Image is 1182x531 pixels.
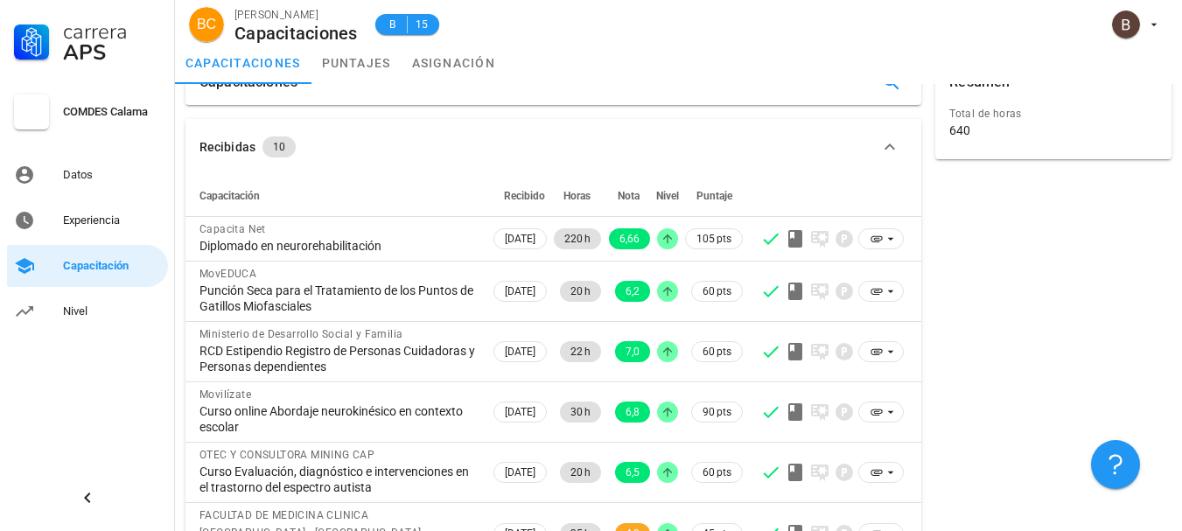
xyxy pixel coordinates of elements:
div: 640 [949,122,970,138]
div: Nivel [63,304,161,318]
span: Capacitación [199,190,260,202]
span: 30 h [570,402,591,423]
th: Puntaje [682,175,746,217]
div: Capacitación [63,259,161,273]
th: Nivel [654,175,682,217]
span: Recibido [504,190,545,202]
div: Capacitaciones [234,24,358,43]
div: Carrera [63,21,161,42]
a: capacitaciones [175,42,311,84]
div: avatar [1112,10,1140,38]
span: 60 pts [703,283,731,300]
button: Recibidas 10 [185,119,921,175]
span: 60 pts [703,464,731,481]
div: Experiencia [63,213,161,227]
div: [PERSON_NAME] [234,6,358,24]
div: Curso Evaluación, diagnóstico e intervenciones en el trastorno del espectro autista [199,464,476,495]
span: BC [197,7,216,42]
span: 20 h [570,281,591,302]
span: Puntaje [696,190,732,202]
span: 7,0 [626,341,640,362]
span: 15 [415,16,429,33]
span: [DATE] [505,342,535,361]
span: [DATE] [505,229,535,248]
span: 20 h [570,462,591,483]
a: Datos [7,154,168,196]
div: Total de horas [949,105,1158,122]
th: Recibido [490,175,550,217]
span: 90 pts [703,403,731,421]
span: Horas [563,190,591,202]
div: Punción Seca para el Tratamiento de los Puntos de Gatillos Miofasciales [199,283,476,314]
span: Nota [618,190,640,202]
a: puntajes [311,42,402,84]
span: OTEC Y CONSULTORA MINING CAP [199,449,374,461]
span: Capacita Net [199,223,266,235]
th: Horas [550,175,605,217]
div: Datos [63,168,161,182]
span: 220 h [564,228,591,249]
span: 6,8 [626,402,640,423]
span: 6,5 [626,462,640,483]
span: 60 pts [703,343,731,360]
div: RCD Estipendio Registro de Personas Cuidadoras y Personas dependientes [199,343,476,374]
div: Recibidas [199,137,255,157]
span: Nivel [656,190,679,202]
span: B [386,16,400,33]
div: Diplomado en neurorehabilitación [199,238,476,254]
span: 6,2 [626,281,640,302]
th: Nota [605,175,654,217]
div: COMDES Calama [63,105,161,119]
a: Experiencia [7,199,168,241]
div: avatar [189,7,224,42]
div: APS [63,42,161,63]
span: Ministerio de Desarrollo Social y Familia [199,328,402,340]
a: Capacitación [7,245,168,287]
span: MovEDUCA [199,268,256,280]
span: 6,66 [619,228,640,249]
div: Curso online Abordaje neurokinésico en contexto escolar [199,403,476,435]
th: Capacitación [185,175,490,217]
span: Movilízate [199,388,251,401]
span: 105 pts [696,230,731,248]
span: 10 [273,136,285,157]
span: [DATE] [505,402,535,422]
a: Nivel [7,290,168,332]
span: 22 h [570,341,591,362]
span: [DATE] [505,282,535,301]
a: asignación [402,42,507,84]
span: [DATE] [505,463,535,482]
